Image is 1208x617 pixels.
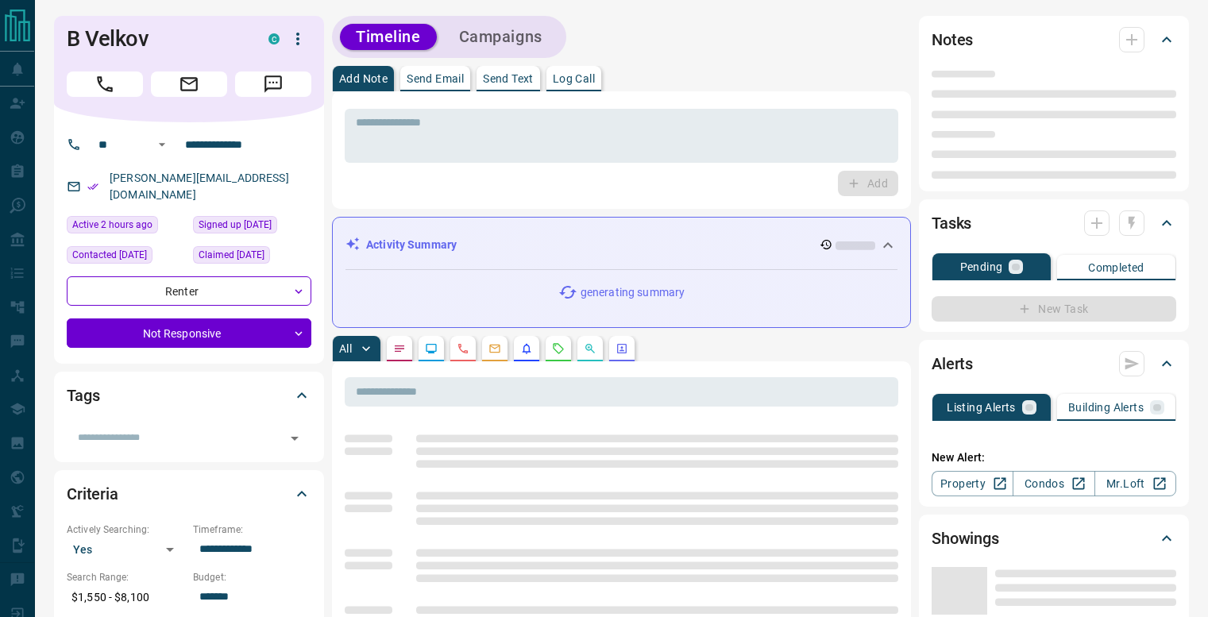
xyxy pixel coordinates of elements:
div: Criteria [67,475,311,513]
h2: Alerts [932,351,973,376]
svg: Opportunities [584,342,596,355]
h2: Tasks [932,210,971,236]
div: Activity Summary [345,230,897,260]
div: condos.ca [268,33,280,44]
div: Notes [932,21,1176,59]
svg: Agent Actions [616,342,628,355]
div: Tags [67,376,311,415]
h2: Criteria [67,481,118,507]
p: Log Call [553,73,595,84]
h2: Tags [67,383,99,408]
p: Actively Searching: [67,523,185,537]
p: Budget: [193,570,311,584]
p: Send Text [483,73,534,84]
span: Email [151,71,227,97]
div: Tue Aug 19 2025 [193,246,311,268]
a: Condos [1013,471,1094,496]
div: Sat Sep 06 2025 [67,246,185,268]
svg: Email Verified [87,181,98,192]
button: Timeline [340,24,437,50]
div: Renter [67,276,311,306]
h1: B Velkov [67,26,245,52]
p: generating summary [581,284,685,301]
svg: Calls [457,342,469,355]
button: Campaigns [443,24,558,50]
p: New Alert: [932,449,1176,466]
p: Activity Summary [366,237,457,253]
p: Building Alerts [1068,402,1144,413]
div: Tue Oct 14 2025 [67,216,185,238]
p: Add Note [339,73,388,84]
p: Pending [960,261,1003,272]
span: Contacted [DATE] [72,247,147,263]
svg: Requests [552,342,565,355]
div: Showings [932,519,1176,557]
p: Search Range: [67,570,185,584]
svg: Emails [488,342,501,355]
p: $1,550 - $8,100 [67,584,185,611]
a: Property [932,471,1013,496]
span: Claimed [DATE] [199,247,264,263]
button: Open [284,427,306,449]
svg: Listing Alerts [520,342,533,355]
p: Send Email [407,73,464,84]
span: Active 2 hours ago [72,217,152,233]
div: Tue Aug 19 2025 [193,216,311,238]
button: Open [152,135,172,154]
h2: Notes [932,27,973,52]
a: [PERSON_NAME][EMAIL_ADDRESS][DOMAIN_NAME] [110,172,289,201]
a: Mr.Loft [1094,471,1176,496]
div: Alerts [932,345,1176,383]
span: Call [67,71,143,97]
div: Yes [67,537,185,562]
div: Not Responsive [67,318,311,348]
svg: Notes [393,342,406,355]
p: Timeframe: [193,523,311,537]
p: Completed [1088,262,1144,273]
svg: Lead Browsing Activity [425,342,438,355]
h2: Showings [932,526,999,551]
span: Message [235,71,311,97]
p: Listing Alerts [947,402,1016,413]
p: All [339,343,352,354]
div: Tasks [932,204,1176,242]
span: Signed up [DATE] [199,217,272,233]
